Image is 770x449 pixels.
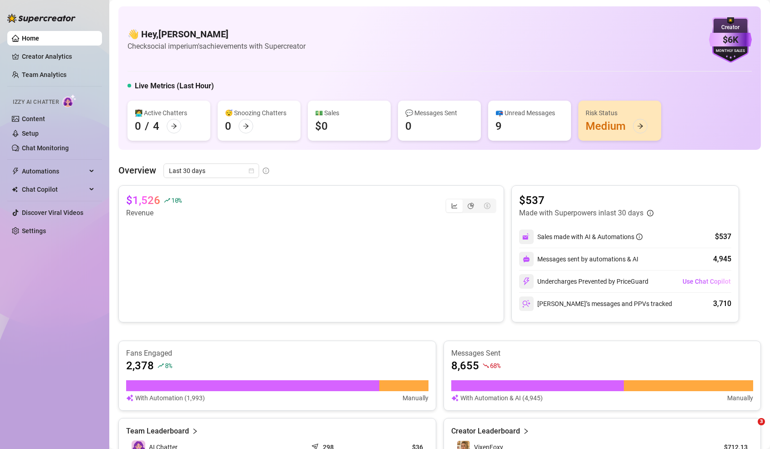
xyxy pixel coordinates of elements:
span: 10 % [171,196,182,204]
article: Messages Sent [451,348,754,358]
div: 0 [225,119,231,133]
span: Last 30 days [169,164,254,178]
a: Setup [22,130,39,137]
span: info-circle [636,234,643,240]
div: Monthly Sales [709,48,752,54]
div: 0 [405,119,412,133]
div: segmented control [445,199,496,213]
article: Overview [118,163,156,177]
img: svg%3e [522,277,530,286]
a: Discover Viral Videos [22,209,83,216]
a: Team Analytics [22,71,66,78]
div: 💬 Messages Sent [405,108,474,118]
div: 4 [153,119,159,133]
span: 8 % [165,361,172,370]
span: pie-chart [468,203,474,209]
div: 😴 Snoozing Chatters [225,108,293,118]
div: [PERSON_NAME]’s messages and PPVs tracked [519,296,672,311]
div: Creator [709,23,752,32]
span: rise [158,362,164,369]
div: Undercharges Prevented by PriceGuard [519,274,648,289]
article: Made with Superpowers in last 30 days [519,208,643,219]
h4: 👋 Hey, [PERSON_NAME] [127,28,306,41]
a: Creator Analytics [22,49,95,64]
span: arrow-right [243,123,249,129]
a: Content [22,115,45,122]
span: rise [164,197,170,204]
span: dollar-circle [484,203,490,209]
article: Check social imperium's achievements with Supercreator [127,41,306,52]
span: Use Chat Copilot [683,278,731,285]
article: 2,378 [126,358,154,373]
span: right [523,426,529,437]
span: info-circle [263,168,269,174]
button: Use Chat Copilot [682,274,731,289]
div: 4,945 [713,254,731,265]
img: svg%3e [451,393,459,403]
div: Messages sent by automations & AI [519,252,638,266]
div: Sales made with AI & Automations [537,232,643,242]
span: Izzy AI Chatter [13,98,59,107]
article: Team Leaderboard [126,426,189,437]
div: 3,710 [713,298,731,309]
span: 3 [758,418,765,425]
img: AI Chatter [62,94,76,107]
article: Manually [403,393,428,403]
img: svg%3e [522,233,530,241]
span: calendar [249,168,254,173]
span: thunderbolt [12,168,19,175]
a: Chat Monitoring [22,144,69,152]
div: Risk Status [586,108,654,118]
h5: Live Metrics (Last Hour) [135,81,214,92]
article: Revenue [126,208,182,219]
span: arrow-right [171,123,177,129]
div: $0 [315,119,328,133]
article: $537 [519,193,653,208]
article: Creator Leaderboard [451,426,520,437]
span: line-chart [451,203,458,209]
div: 9 [495,119,502,133]
a: Settings [22,227,46,235]
div: $6K [709,33,752,47]
article: Fans Engaged [126,348,428,358]
img: purple-badge-B9DA21FR.svg [709,17,752,63]
img: logo-BBDzfeDw.svg [7,14,76,23]
a: Home [22,35,39,42]
span: arrow-right [637,123,643,129]
span: info-circle [647,210,653,216]
span: 68 % [490,361,500,370]
img: svg%3e [126,393,133,403]
span: right [192,426,198,437]
img: svg%3e [523,255,530,263]
span: Chat Copilot [22,182,87,197]
img: Chat Copilot [12,186,18,193]
article: 8,655 [451,358,479,373]
article: $1,526 [126,193,160,208]
div: 0 [135,119,141,133]
div: 💵 Sales [315,108,383,118]
article: With Automation & AI (4,945) [460,393,543,403]
div: $537 [715,231,731,242]
span: fall [483,362,489,369]
article: Manually [727,393,753,403]
div: 👩‍💻 Active Chatters [135,108,203,118]
article: With Automation (1,993) [135,393,205,403]
iframe: Intercom live chat [739,418,761,440]
img: svg%3e [522,300,530,308]
div: 📪 Unread Messages [495,108,564,118]
span: Automations [22,164,87,179]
